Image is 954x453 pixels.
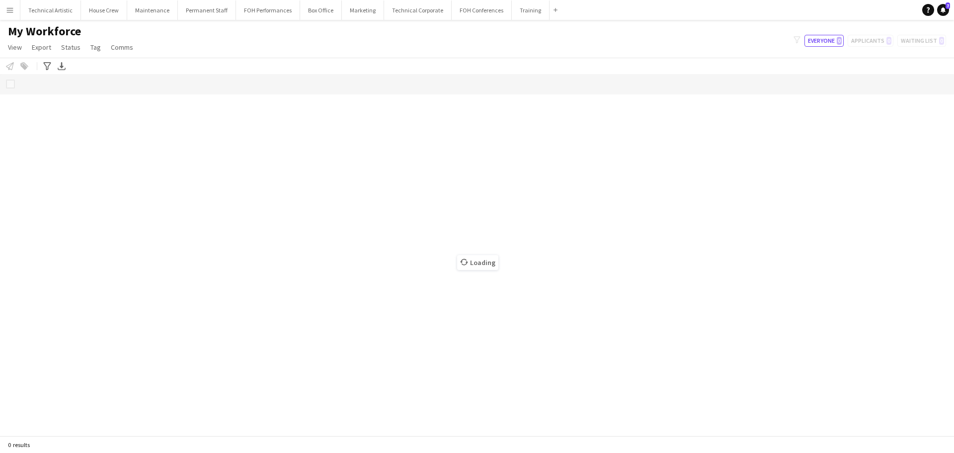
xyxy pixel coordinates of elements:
[56,60,68,72] app-action-btn: Export XLSX
[107,41,137,54] a: Comms
[111,43,133,52] span: Comms
[178,0,236,20] button: Permanent Staff
[90,43,101,52] span: Tag
[512,0,550,20] button: Training
[8,43,22,52] span: View
[81,0,127,20] button: House Crew
[8,24,81,39] span: My Workforce
[20,0,81,20] button: Technical Artistic
[86,41,105,54] a: Tag
[837,37,842,45] span: 0
[457,255,498,270] span: Loading
[32,43,51,52] span: Export
[452,0,512,20] button: FOH Conferences
[300,0,342,20] button: Box Office
[937,4,949,16] a: 7
[28,41,55,54] a: Export
[127,0,178,20] button: Maintenance
[61,43,80,52] span: Status
[236,0,300,20] button: FOH Performances
[342,0,384,20] button: Marketing
[946,2,950,9] span: 7
[57,41,84,54] a: Status
[804,35,844,47] button: Everyone0
[41,60,53,72] app-action-btn: Advanced filters
[4,41,26,54] a: View
[384,0,452,20] button: Technical Corporate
